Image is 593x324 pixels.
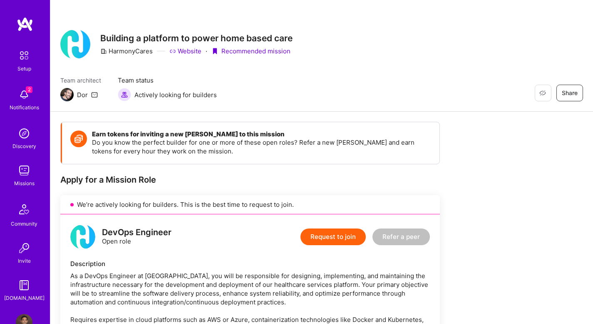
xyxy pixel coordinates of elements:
i: icon CompanyGray [100,48,107,55]
img: Token icon [70,131,87,147]
img: guide book [16,277,32,294]
img: discovery [16,125,32,142]
p: Do you know the perfect builder for one or more of these open roles? Refer a new [PERSON_NAME] an... [92,138,431,156]
div: Setup [17,64,31,73]
div: DevOps Engineer [102,228,171,237]
img: logo [17,17,33,32]
div: · [206,47,207,55]
a: Website [169,47,201,55]
div: Dor [77,90,88,99]
span: 2 [26,86,32,93]
img: setup [15,47,33,64]
img: Invite [16,240,32,256]
div: Open role [102,228,171,246]
div: HarmonyCares [100,47,153,55]
span: Team architect [60,76,101,85]
h3: Building a platform to power home based care [100,33,293,43]
div: Missions [14,179,35,188]
img: logo [70,224,95,249]
img: bell [16,86,32,103]
i: icon PurpleRibbon [211,48,218,55]
img: Team Architect [60,88,74,101]
h4: Earn tokens for inviting a new [PERSON_NAME] to this mission [92,131,431,138]
div: Description [70,259,430,268]
div: Recommended mission [211,47,290,55]
button: Refer a peer [372,229,430,245]
div: We’re actively looking for builders. This is the best time to request to join. [60,195,440,214]
div: Discovery [12,142,36,151]
button: Request to join [300,229,366,245]
div: Community [11,219,37,228]
img: teamwork [16,162,32,179]
span: Share [562,89,578,97]
span: Team status [118,76,217,85]
img: Actively looking for builders [118,88,131,101]
button: Share [556,85,583,101]
i: icon Mail [91,91,98,98]
div: Invite [18,256,31,265]
div: Notifications [10,103,39,112]
span: Actively looking for builders [134,90,217,99]
img: Company Logo [60,29,90,59]
div: Apply for a Mission Role [60,174,440,185]
i: icon EyeClosed [539,90,546,96]
div: [DOMAIN_NAME] [4,294,45,302]
img: Community [14,199,34,219]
